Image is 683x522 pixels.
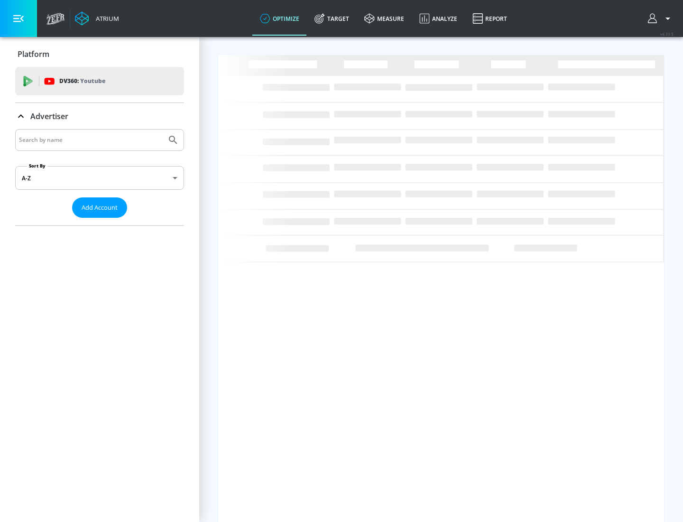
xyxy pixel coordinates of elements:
[18,49,49,59] p: Platform
[15,41,184,67] div: Platform
[412,1,465,36] a: Analyze
[15,103,184,130] div: Advertiser
[660,31,674,37] span: v 4.33.5
[80,76,105,86] p: Youtube
[307,1,357,36] a: Target
[30,111,68,121] p: Advertiser
[27,163,47,169] label: Sort By
[15,129,184,225] div: Advertiser
[59,76,105,86] p: DV360:
[82,202,118,213] span: Add Account
[75,11,119,26] a: Atrium
[357,1,412,36] a: measure
[15,218,184,225] nav: list of Advertiser
[15,67,184,95] div: DV360: Youtube
[15,166,184,190] div: A-Z
[465,1,515,36] a: Report
[19,134,163,146] input: Search by name
[72,197,127,218] button: Add Account
[252,1,307,36] a: optimize
[92,14,119,23] div: Atrium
